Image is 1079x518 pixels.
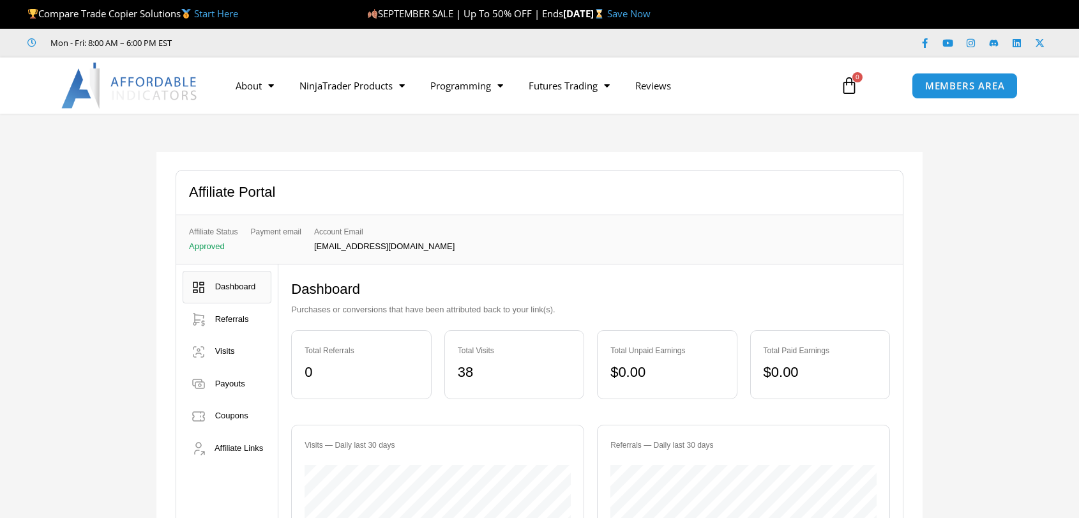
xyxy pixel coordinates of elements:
[821,67,877,104] a: 0
[190,36,381,49] iframe: Customer reviews powered by Trustpilot
[925,81,1005,91] span: MEMBERS AREA
[314,242,455,251] p: [EMAIL_ADDRESS][DOMAIN_NAME]
[223,71,826,100] nav: Menu
[189,183,275,202] h2: Affiliate Portal
[594,9,604,19] img: ⌛
[458,360,571,386] div: 38
[764,344,877,358] div: Total Paid Earnings
[287,71,418,100] a: NinjaTrader Products
[194,7,238,20] a: Start Here
[28,9,38,19] img: 🏆
[610,364,645,380] bdi: 0.00
[27,7,238,20] span: Compare Trade Copier Solutions
[314,225,455,239] span: Account Email
[305,344,418,358] div: Total Referrals
[61,63,199,109] img: LogoAI | Affordable Indicators – NinjaTrader
[912,73,1018,99] a: MEMBERS AREA
[181,9,191,19] img: 🥇
[610,344,723,358] div: Total Unpaid Earnings
[183,400,271,432] a: Coupons
[47,35,172,50] span: Mon - Fri: 8:00 AM – 6:00 PM EST
[418,71,516,100] a: Programming
[852,72,863,82] span: 0
[215,411,248,420] span: Coupons
[215,443,263,453] span: Affiliate Links
[764,364,799,380] bdi: 0.00
[291,280,890,299] h2: Dashboard
[516,71,622,100] a: Futures Trading
[189,242,238,251] p: Approved
[305,360,418,386] div: 0
[183,303,271,336] a: Referrals
[215,282,256,291] span: Dashboard
[607,7,651,20] a: Save Now
[291,302,890,317] p: Purchases or conversions that have been attributed back to your link(s).
[610,364,618,380] span: $
[367,7,563,20] span: SEPTEMBER SALE | Up To 50% OFF | Ends
[183,432,271,465] a: Affiliate Links
[215,314,249,324] span: Referrals
[251,225,301,239] span: Payment email
[610,438,877,452] div: Referrals — Daily last 30 days
[215,379,245,388] span: Payouts
[183,335,271,368] a: Visits
[458,344,571,358] div: Total Visits
[305,438,571,452] div: Visits — Daily last 30 days
[368,9,377,19] img: 🍂
[563,7,607,20] strong: [DATE]
[183,368,271,400] a: Payouts
[764,364,771,380] span: $
[183,271,271,303] a: Dashboard
[622,71,684,100] a: Reviews
[223,71,287,100] a: About
[189,225,238,239] span: Affiliate Status
[215,346,235,356] span: Visits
